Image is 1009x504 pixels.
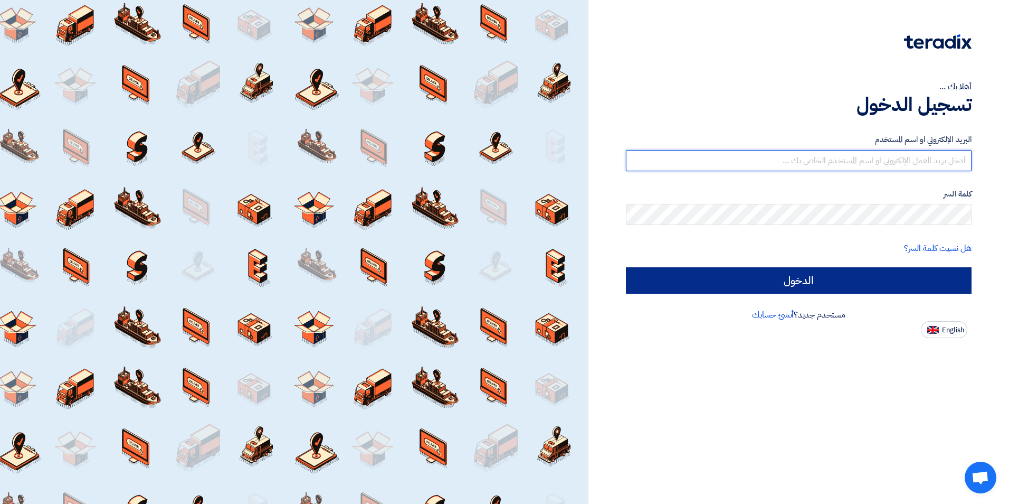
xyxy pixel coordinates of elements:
[626,150,972,171] input: أدخل بريد العمل الإلكتروني او اسم المستخدم الخاص بك ...
[626,80,972,93] div: أهلا بك ...
[626,93,972,116] h1: تسجيل الدخول
[904,242,972,255] a: هل نسيت كلمة السر؟
[942,326,964,334] span: English
[921,321,967,338] button: English
[927,326,939,334] img: en-US.png
[752,309,794,321] a: أنشئ حسابك
[626,267,972,294] input: الدخول
[965,462,996,493] div: Open chat
[904,34,972,49] img: Teradix logo
[626,309,972,321] div: مستخدم جديد؟
[626,188,972,200] label: كلمة السر
[626,134,972,146] label: البريد الإلكتروني او اسم المستخدم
